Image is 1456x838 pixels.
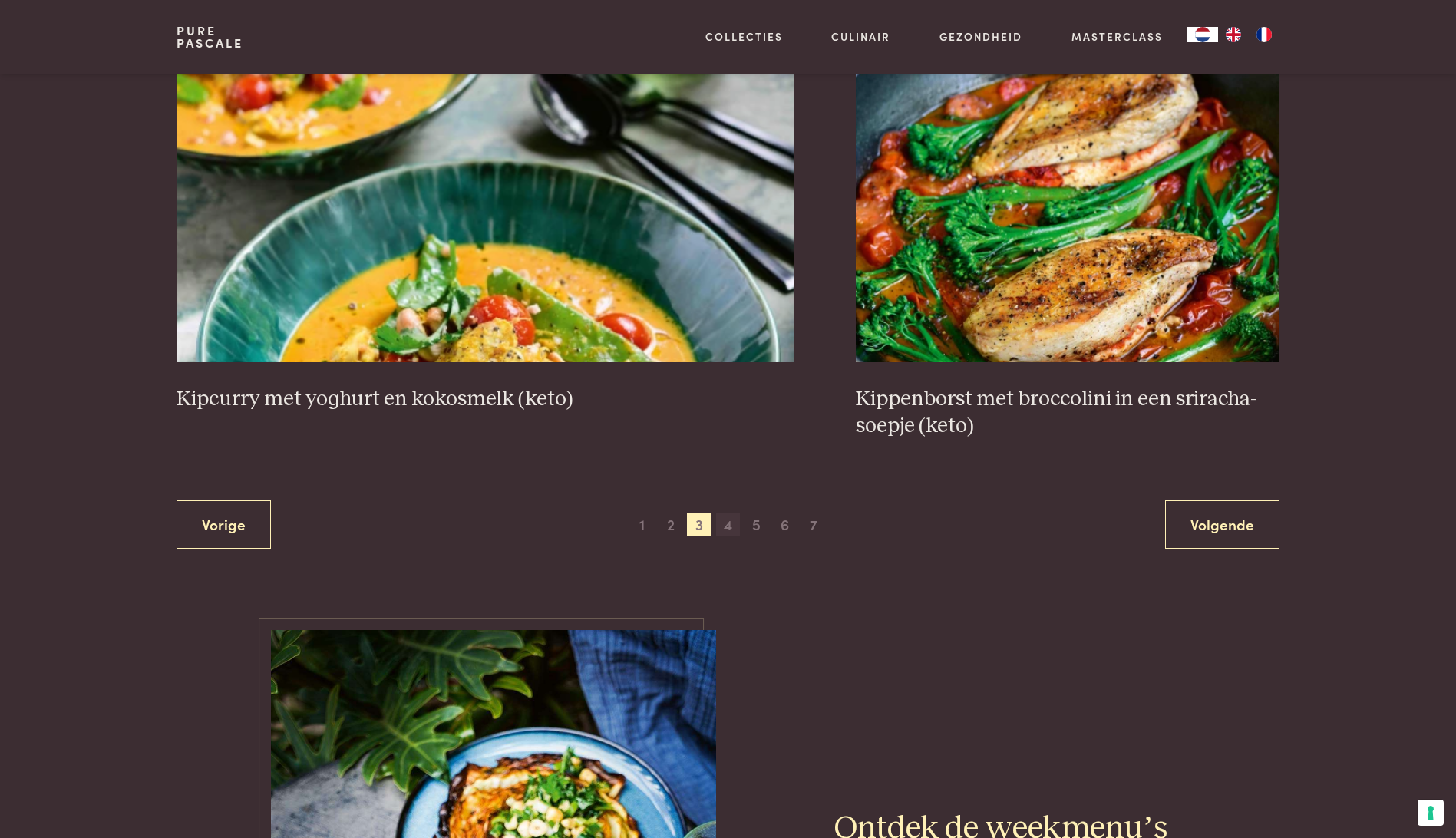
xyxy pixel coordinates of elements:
aside: Language selected: Nederlands [1187,27,1279,42]
span: 4 [716,513,741,537]
span: 5 [745,513,769,537]
div: Language [1187,27,1218,42]
a: PurePascale [177,25,243,49]
img: Kippenborst met broccolini in een sriracha-soepje (keto) [856,55,1279,362]
span: 2 [659,513,683,537]
button: Uw voorkeuren voor toestemming voor trackingtechnologieën [1418,800,1444,826]
img: Kipcurry met yoghurt en kokosmelk (keto) [177,55,794,362]
a: Masterclass [1071,28,1163,45]
a: NL [1187,27,1218,42]
span: 7 [801,513,826,537]
span: 6 [773,513,797,537]
h3: Kipcurry met yoghurt en kokosmelk (keto) [177,386,794,413]
a: Culinair [831,28,890,45]
ul: Language list [1218,27,1279,42]
a: Collecties [705,28,783,45]
a: Volgende [1165,500,1279,549]
a: Kippenborst met broccolini in een sriracha-soepje (keto) Kippenborst met broccolini in een srirac... [856,55,1279,440]
a: EN [1218,27,1249,42]
a: Gezondheid [939,28,1022,45]
a: Vorige [177,500,271,549]
span: 3 [687,513,711,537]
h3: Kippenborst met broccolini in een sriracha-soepje (keto) [856,386,1279,439]
a: Kipcurry met yoghurt en kokosmelk (keto) Kipcurry met yoghurt en kokosmelk (keto) [177,55,794,413]
a: FR [1249,27,1279,42]
span: 1 [630,513,655,537]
